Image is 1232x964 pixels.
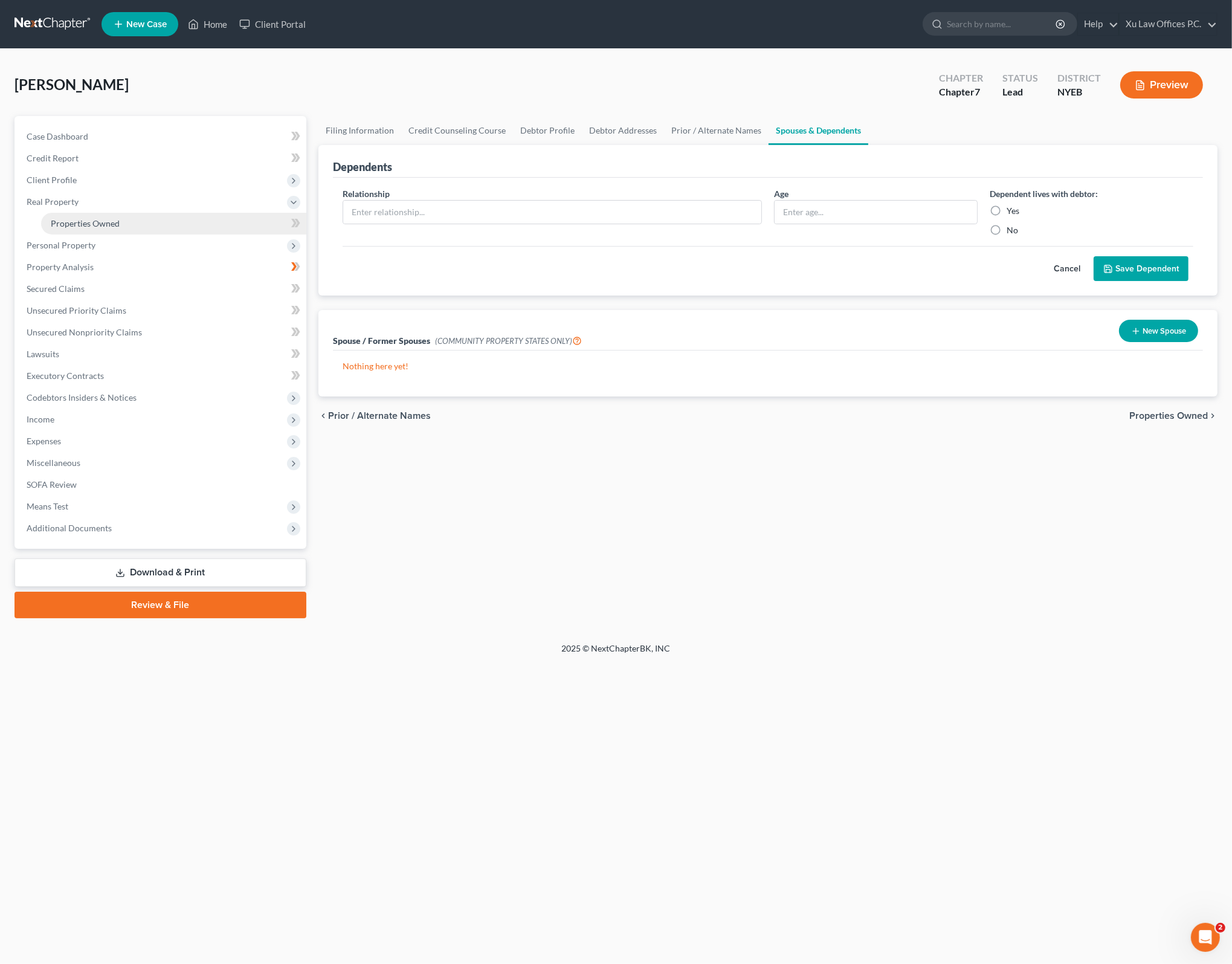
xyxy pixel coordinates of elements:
[27,458,80,468] span: Miscellaneous
[513,116,582,145] a: Debtor Profile
[401,116,513,145] a: Credit Counseling Course
[975,86,980,97] span: 7
[27,523,112,533] span: Additional Documents
[27,327,142,337] span: Unsecured Nonpriority Claims
[1040,257,1094,281] button: Cancel
[17,147,306,169] a: Credit Report
[328,411,431,421] span: Prior / Alternate Names
[27,131,88,141] span: Case Dashboard
[27,479,77,490] span: SOFA Review
[233,13,312,35] a: Client Portal
[41,213,306,235] a: Properties Owned
[1057,85,1101,99] div: NYEB
[769,116,868,145] a: Spouses & Dependents
[17,474,306,496] a: SOFA Review
[27,262,94,272] span: Property Analysis
[1007,205,1019,217] label: Yes
[1002,85,1038,99] div: Lead
[15,76,129,93] span: [PERSON_NAME]
[333,335,430,346] span: Spouse / Former Spouses
[1120,13,1217,35] a: Xu Law Offices P.C.
[343,360,1193,372] p: Nothing here yet!
[27,414,54,424] span: Income
[17,126,306,147] a: Case Dashboard
[27,370,104,381] span: Executory Contracts
[1120,71,1203,99] button: Preview
[17,343,306,365] a: Lawsuits
[27,240,95,250] span: Personal Property
[1216,923,1225,933] span: 2
[1007,224,1018,236] label: No
[1191,923,1220,952] iframe: Intercom live chat
[1208,411,1217,421] i: chevron_right
[27,436,61,446] span: Expenses
[1078,13,1118,35] a: Help
[1129,411,1208,421] span: Properties Owned
[333,160,392,174] div: Dependents
[17,256,306,278] a: Property Analysis
[27,153,79,163] span: Credit Report
[318,411,328,421] i: chevron_left
[775,201,977,224] input: Enter age...
[15,558,306,587] a: Download & Print
[774,187,789,200] label: Age
[1002,71,1038,85] div: Status
[17,300,306,322] a: Unsecured Priority Claims
[27,501,68,511] span: Means Test
[17,278,306,300] a: Secured Claims
[1094,256,1188,282] button: Save Dependent
[27,349,59,359] span: Lawsuits
[939,71,983,85] div: Chapter
[272,642,961,664] div: 2025 © NextChapterBK, INC
[1129,411,1217,421] button: Properties Owned chevron_right
[27,175,77,185] span: Client Profile
[15,592,306,618] a: Review & File
[318,116,401,145] a: Filing Information
[343,201,761,224] input: Enter relationship...
[318,411,431,421] button: chevron_left Prior / Alternate Names
[939,85,983,99] div: Chapter
[51,218,120,228] span: Properties Owned
[1119,320,1198,342] button: New Spouse
[182,13,233,35] a: Home
[17,322,306,343] a: Unsecured Nonpriority Claims
[664,116,769,145] a: Prior / Alternate Names
[582,116,664,145] a: Debtor Addresses
[126,20,167,29] span: New Case
[1057,71,1101,85] div: District
[17,365,306,387] a: Executory Contracts
[947,13,1057,35] input: Search by name...
[343,189,390,199] span: Relationship
[27,392,137,403] span: Codebtors Insiders & Notices
[27,305,126,315] span: Unsecured Priority Claims
[27,196,79,207] span: Real Property
[990,187,1098,200] label: Dependent lives with debtor:
[435,336,582,346] span: (COMMUNITY PROPERTY STATES ONLY)
[27,283,85,294] span: Secured Claims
